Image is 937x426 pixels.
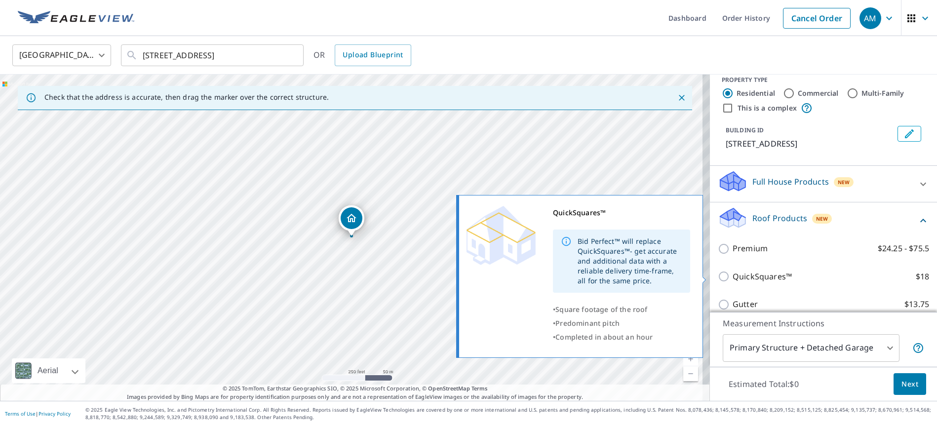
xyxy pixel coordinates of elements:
p: Measurement Instructions [723,317,924,329]
p: © 2025 Eagle View Technologies, Inc. and Pictometry International Corp. All Rights Reserved. Repo... [85,406,932,421]
span: New [838,178,850,186]
div: • [553,316,690,330]
p: [STREET_ADDRESS] [726,138,894,150]
span: Predominant pitch [555,318,620,328]
label: Multi-Family [861,88,904,98]
p: Roof Products [752,212,807,224]
a: Upload Blueprint [335,44,411,66]
div: QuickSquares™ [553,206,690,220]
div: AM [859,7,881,29]
div: Dropped pin, building 1, Residential property, 833 Walnut St Perrysburg, OH 43551 [339,205,364,236]
p: Check that the address is accurate, then drag the marker over the correct structure. [44,93,329,102]
p: Premium [733,242,768,255]
label: This is a complex [738,103,797,113]
span: Square footage of the roof [555,305,647,314]
p: Full House Products [752,176,829,188]
div: [GEOGRAPHIC_DATA] [12,41,111,69]
a: Privacy Policy [39,410,71,417]
p: $13.75 [904,298,929,310]
div: • [553,303,690,316]
a: Terms [471,385,488,392]
span: Completed in about an hour [555,332,653,342]
button: Close [675,91,688,104]
a: Cancel Order [783,8,851,29]
p: Estimated Total: $0 [721,373,807,395]
label: Residential [737,88,775,98]
span: Upload Blueprint [343,49,403,61]
label: Commercial [798,88,839,98]
div: Full House ProductsNew [718,170,929,198]
span: New [816,215,828,223]
span: Your report will include the primary structure and a detached garage if one exists. [912,342,924,354]
a: Current Level 17, Zoom Out [683,366,698,381]
p: | [5,411,71,417]
span: © 2025 TomTom, Earthstar Geographics SIO, © 2025 Microsoft Corporation, © [223,385,488,393]
button: Edit building 1 [898,126,921,142]
div: • [553,330,690,344]
div: Aerial [35,358,61,383]
p: Gutter [733,298,758,310]
p: $24.25 - $75.5 [878,242,929,255]
div: Roof ProductsNew [718,206,929,234]
p: QuickSquares™ [733,271,792,283]
img: Premium [467,206,536,265]
div: Bid Perfect™ will replace QuickSquares™- get accurate and additional data with a reliable deliver... [578,232,682,290]
a: Terms of Use [5,410,36,417]
div: OR [313,44,411,66]
button: Next [894,373,926,395]
div: Aerial [12,358,85,383]
div: PROPERTY TYPE [722,76,925,84]
p: $18 [916,271,929,283]
img: EV Logo [18,11,134,26]
span: Next [901,378,918,390]
a: OpenStreetMap [428,385,469,392]
p: BUILDING ID [726,126,764,134]
div: Primary Structure + Detached Garage [723,334,899,362]
input: Search by address or latitude-longitude [143,41,283,69]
